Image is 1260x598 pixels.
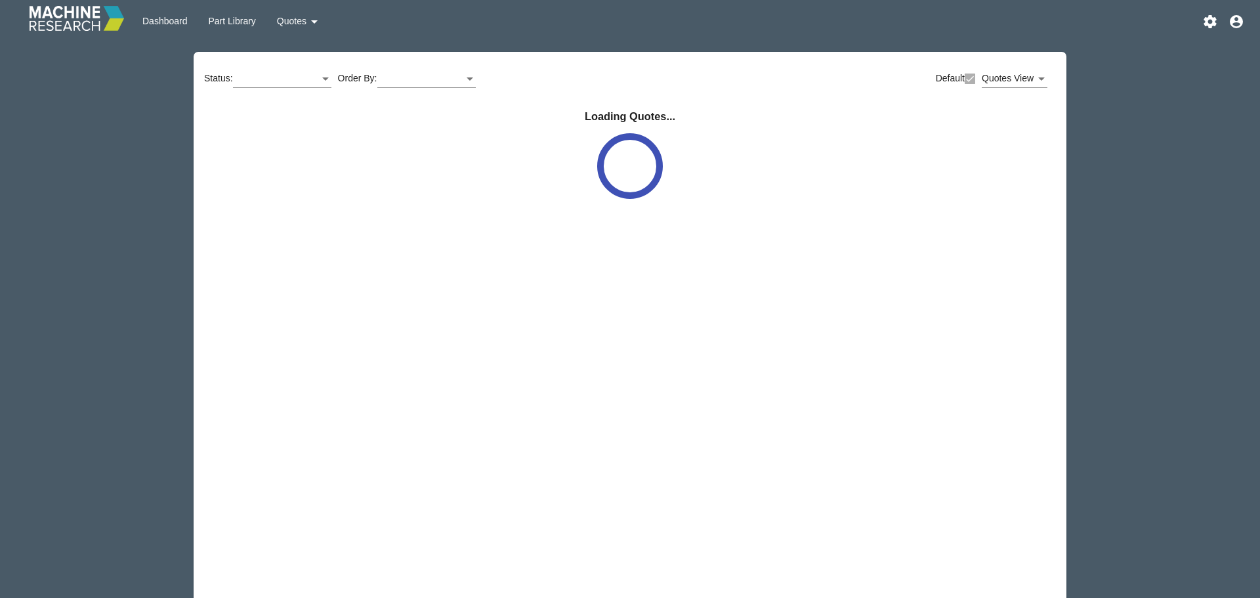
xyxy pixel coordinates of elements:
[132,9,198,33] button: Dashboard
[204,110,1056,123] h3: Loading Quotes...
[936,62,1056,100] div: Default
[982,73,1034,83] span: Quotes View
[209,16,256,26] span: Part Library
[306,14,322,30] i: arrow_drop_down
[266,9,333,33] button: Quotesarrow_drop_down
[1228,14,1244,30] mat-icon: account_circle
[1202,14,1218,30] mat-icon: settings
[277,16,322,26] span: Quotes
[30,6,124,31] img: MRC-stacked-white-color.png
[204,62,476,100] div: Status: Order By:
[142,16,188,26] span: Dashboard
[198,9,266,33] button: Part Library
